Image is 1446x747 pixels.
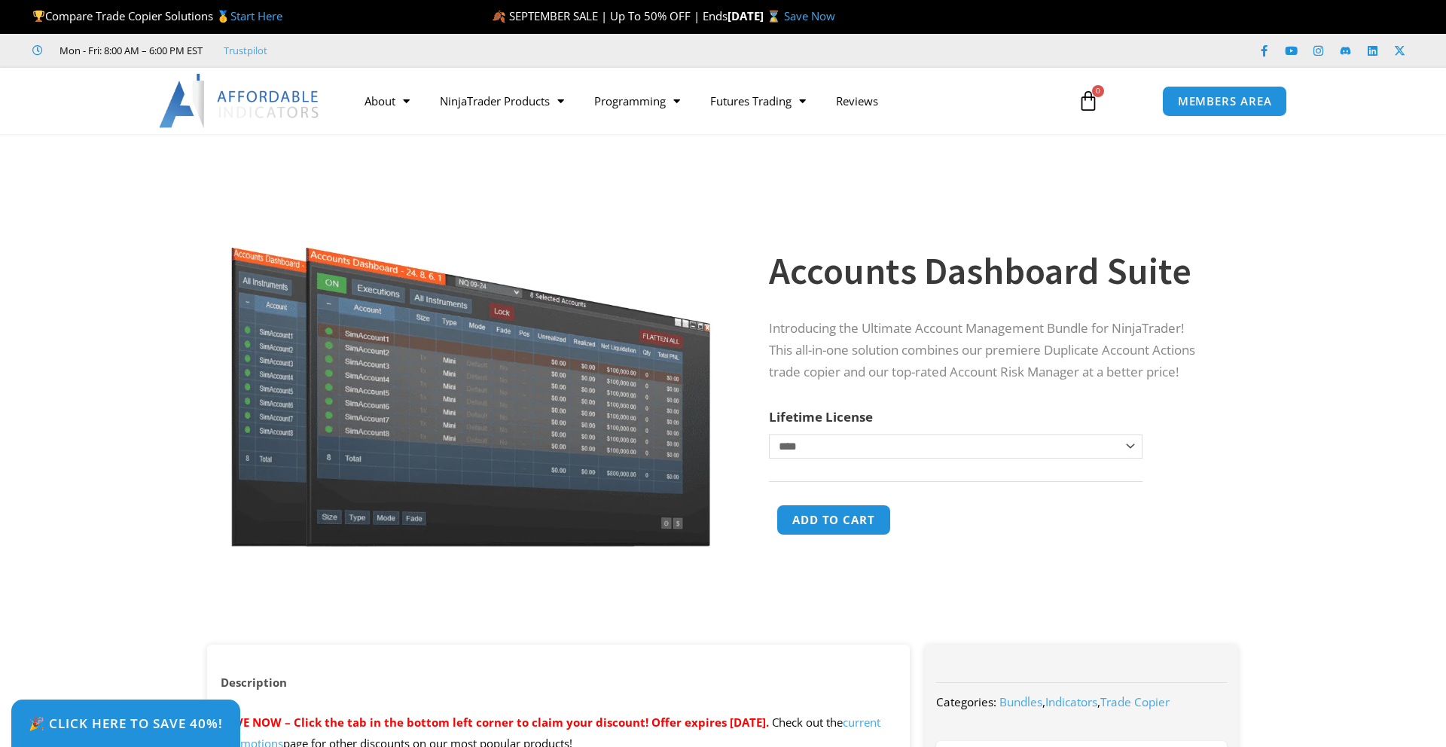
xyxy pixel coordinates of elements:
[56,41,203,59] span: Mon - Fri: 8:00 AM – 6:00 PM EST
[1092,85,1104,97] span: 0
[769,408,873,425] label: Lifetime License
[936,694,996,709] span: Categories:
[695,84,821,118] a: Futures Trading
[728,8,784,23] strong: [DATE] ⌛
[207,668,300,697] a: Description
[349,84,1060,118] nav: Menu
[425,84,579,118] a: NinjaTrader Products
[999,694,1042,709] a: Bundles
[29,717,223,730] span: 🎉 Click Here to save 40%!
[821,84,893,118] a: Reviews
[769,318,1209,383] p: Introducing the Ultimate Account Management Bundle for NinjaTrader! This all-in-one solution comb...
[224,41,267,59] a: Trustpilot
[159,74,321,128] img: LogoAI | Affordable Indicators – NinjaTrader
[579,84,695,118] a: Programming
[1162,86,1288,117] a: MEMBERS AREA
[999,694,1170,709] span: , ,
[784,8,835,23] a: Save Now
[32,8,282,23] span: Compare Trade Copier Solutions 🥇
[349,84,425,118] a: About
[769,245,1209,297] h1: Accounts Dashboard Suite
[11,700,240,747] a: 🎉 Click Here to save 40%!
[229,160,713,547] img: Screenshot 2024-08-26 155710eeeee | Affordable Indicators – NinjaTrader
[1045,694,1097,709] a: Indicators
[1178,96,1272,107] span: MEMBERS AREA
[33,11,44,22] img: 🏆
[230,8,282,23] a: Start Here
[776,505,891,535] button: Add to cart
[492,8,728,23] span: 🍂 SEPTEMBER SALE | Up To 50% OFF | Ends
[1100,694,1170,709] a: Trade Copier
[1055,79,1121,123] a: 0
